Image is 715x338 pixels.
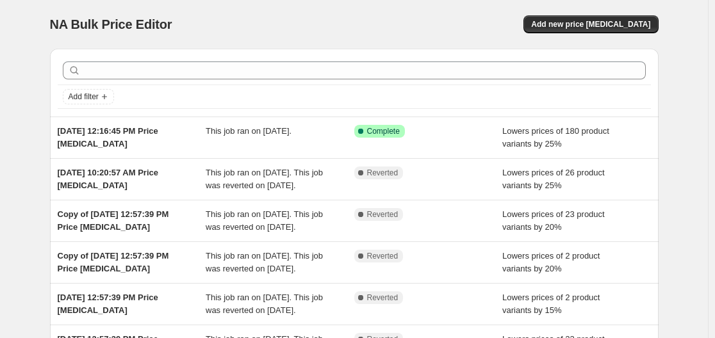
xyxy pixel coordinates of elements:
[502,126,609,149] span: Lowers prices of 180 product variants by 25%
[367,168,399,178] span: Reverted
[367,293,399,303] span: Reverted
[58,251,169,273] span: Copy of [DATE] 12:57:39 PM Price [MEDICAL_DATA]
[502,293,600,315] span: Lowers prices of 2 product variants by 15%
[206,293,323,315] span: This job ran on [DATE]. This job was reverted on [DATE].
[206,126,292,136] span: This job ran on [DATE].
[531,19,650,29] span: Add new price [MEDICAL_DATA]
[367,126,400,136] span: Complete
[502,209,605,232] span: Lowers prices of 23 product variants by 20%
[50,17,172,31] span: NA Bulk Price Editor
[58,168,159,190] span: [DATE] 10:20:57 AM Price [MEDICAL_DATA]
[58,126,158,149] span: [DATE] 12:16:45 PM Price [MEDICAL_DATA]
[367,209,399,220] span: Reverted
[502,251,600,273] span: Lowers prices of 2 product variants by 20%
[58,209,169,232] span: Copy of [DATE] 12:57:39 PM Price [MEDICAL_DATA]
[523,15,658,33] button: Add new price [MEDICAL_DATA]
[502,168,605,190] span: Lowers prices of 26 product variants by 25%
[69,92,99,102] span: Add filter
[206,168,323,190] span: This job ran on [DATE]. This job was reverted on [DATE].
[367,251,399,261] span: Reverted
[63,89,114,104] button: Add filter
[206,251,323,273] span: This job ran on [DATE]. This job was reverted on [DATE].
[206,209,323,232] span: This job ran on [DATE]. This job was reverted on [DATE].
[58,293,158,315] span: [DATE] 12:57:39 PM Price [MEDICAL_DATA]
